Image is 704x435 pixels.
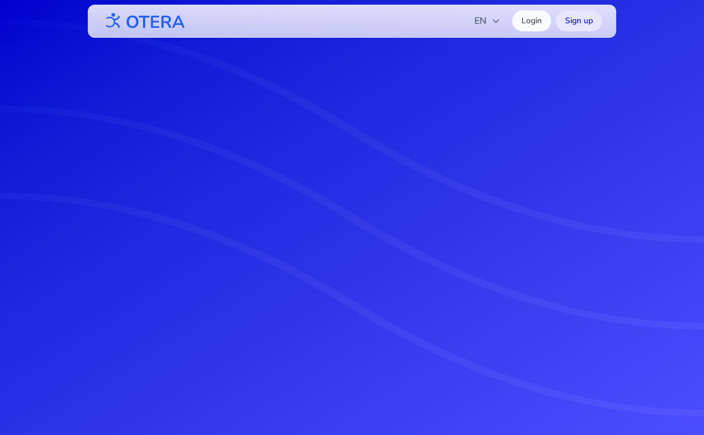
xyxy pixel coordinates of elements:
a: Login [512,10,551,31]
button: EN [467,9,508,33]
img: OTERA logo [102,8,185,34]
span: EN [474,14,501,28]
a: Sign up [556,10,602,31]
